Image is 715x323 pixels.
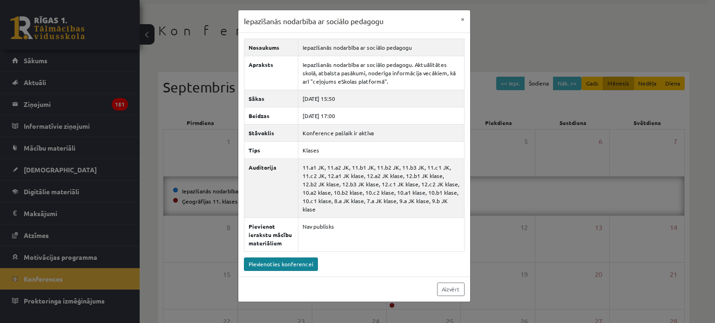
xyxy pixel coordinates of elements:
button: × [455,10,470,28]
th: Pievienot ierakstu mācību materiāliem [244,218,298,251]
th: Beidzas [244,107,298,124]
a: Aizvērt [437,283,465,296]
td: Klases [298,141,464,158]
th: Nosaukums [244,39,298,56]
th: Stāvoklis [244,124,298,141]
th: Sākas [244,90,298,107]
td: Nav publisks [298,218,464,251]
td: [DATE] 17:00 [298,107,464,124]
td: Konference pašlaik ir aktīva [298,124,464,141]
h3: Iepazīšanās nodarbība ar sociālo pedagogu [244,16,384,27]
th: Auditorija [244,158,298,218]
td: 11.a1 JK, 11.a2 JK, 11.b1 JK, 11.b2 JK, 11.b3 JK, 11.c1 JK, 11.c2 JK, 12.a1 JK klase, 12.a2 JK kl... [298,158,464,218]
th: Apraksts [244,56,298,90]
td: [DATE] 15:50 [298,90,464,107]
th: Tips [244,141,298,158]
a: Pievienoties konferencei [244,257,318,271]
td: Iepazīšanās nodarbība ar sociālo pedagogu [298,39,464,56]
td: Iepazīšanās nodarbība ar sociālo pedagogu. Aktuālitātes skolā, atbalsta pasākumi, noderīga inform... [298,56,464,90]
